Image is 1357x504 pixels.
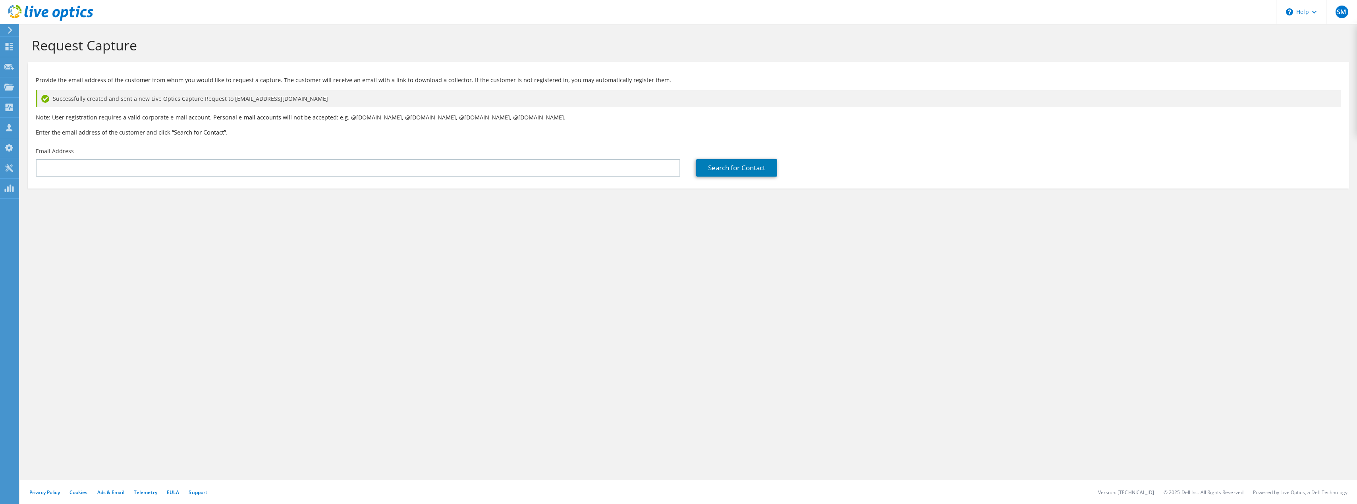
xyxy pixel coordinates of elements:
[1164,489,1243,496] li: © 2025 Dell Inc. All Rights Reserved
[189,489,207,496] a: Support
[1286,8,1293,15] svg: \n
[69,489,88,496] a: Cookies
[29,489,60,496] a: Privacy Policy
[36,76,1341,85] p: Provide the email address of the customer from whom you would like to request a capture. The cust...
[696,159,777,177] a: Search for Contact
[36,113,1341,122] p: Note: User registration requires a valid corporate e-mail account. Personal e-mail accounts will ...
[134,489,157,496] a: Telemetry
[1098,489,1154,496] li: Version: [TECHNICAL_ID]
[1336,6,1348,18] span: SM
[1253,489,1347,496] li: Powered by Live Optics, a Dell Technology
[36,147,74,155] label: Email Address
[36,128,1341,137] h3: Enter the email address of the customer and click “Search for Contact”.
[53,94,328,103] span: Successfully created and sent a new Live Optics Capture Request to [EMAIL_ADDRESS][DOMAIN_NAME]
[97,489,124,496] a: Ads & Email
[32,37,1341,54] h1: Request Capture
[167,489,179,496] a: EULA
